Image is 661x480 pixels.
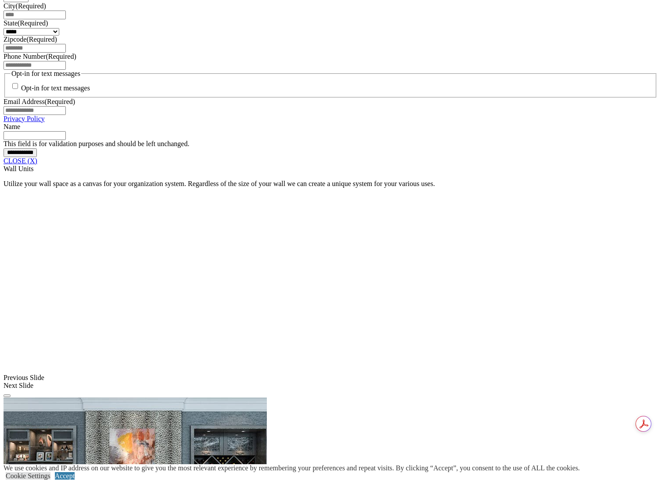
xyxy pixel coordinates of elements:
[4,36,57,43] label: Zipcode
[4,180,657,188] p: Utilize your wall space as a canvas for your organization system. Regardless of the size of your ...
[21,85,90,92] label: Opt-in for text messages
[4,123,20,130] label: Name
[26,36,57,43] span: (Required)
[4,374,657,382] div: Previous Slide
[4,165,33,172] span: Wall Units
[4,394,11,397] button: Click here to pause slide show
[45,98,75,105] span: (Required)
[11,70,81,78] legend: Opt-in for text messages
[46,53,76,60] span: (Required)
[18,19,48,27] span: (Required)
[4,2,46,10] label: City
[6,472,50,480] a: Cookie Settings
[55,472,75,480] a: Accept
[4,157,37,165] a: CLOSE (X)
[4,382,657,390] div: Next Slide
[4,98,75,105] label: Email Address
[16,2,46,10] span: (Required)
[4,53,76,60] label: Phone Number
[4,140,657,148] div: This field is for validation purposes and should be left unchanged.
[4,19,48,27] label: State
[4,115,45,122] a: Privacy Policy
[4,464,580,472] div: We use cookies and IP address on our website to give you the most relevant experience by remember...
